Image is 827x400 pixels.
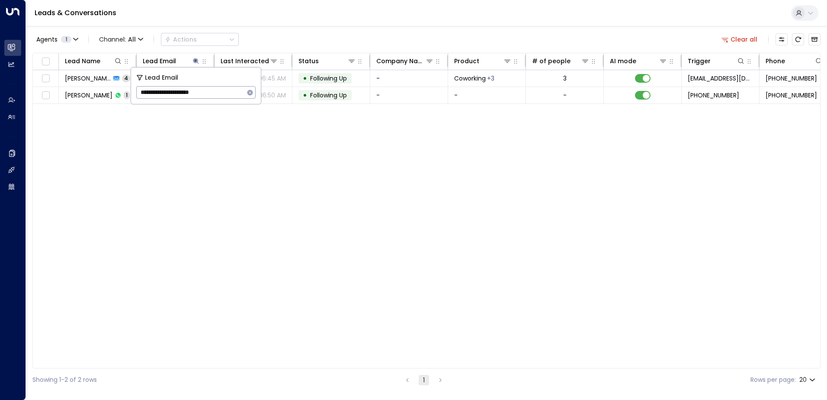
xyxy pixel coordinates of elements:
[303,88,307,103] div: •
[448,87,526,103] td: -
[258,74,286,83] p: 06:45 AM
[65,56,122,66] div: Lead Name
[688,56,711,66] div: Trigger
[688,91,739,100] span: +447957870215
[40,56,51,67] span: Toggle select all
[766,74,817,83] span: +447957870215
[766,56,785,66] div: Phone
[221,56,269,66] div: Last Interacted
[40,73,51,84] span: Toggle select row
[128,36,136,43] span: All
[688,56,745,66] div: Trigger
[122,74,130,82] span: 4
[143,56,200,66] div: Lead Email
[298,56,356,66] div: Status
[96,33,147,45] span: Channel:
[36,36,58,42] span: Agents
[96,33,147,45] button: Channel:All
[808,33,821,45] button: Archived Leads
[370,87,448,103] td: -
[688,74,753,83] span: sales@newflex.com
[298,56,319,66] div: Status
[563,74,567,83] div: 3
[65,74,111,83] span: Hermione Nina
[376,56,434,66] div: Company Name
[454,74,486,83] span: Coworking
[532,56,571,66] div: # of people
[165,35,197,43] div: Actions
[65,56,100,66] div: Lead Name
[259,91,286,100] p: 06:50 AM
[750,375,796,384] label: Rows per page:
[487,74,494,83] div: Dedicated Desk,Private Day Office,Private Office
[532,56,590,66] div: # of people
[32,33,81,45] button: Agents1
[419,375,429,385] button: page 1
[610,56,636,66] div: AI mode
[32,375,97,384] div: Showing 1-2 of 2 rows
[563,91,567,100] div: -
[402,374,446,385] nav: pagination navigation
[310,74,347,83] span: Following Up
[145,73,178,83] span: Lead Email
[610,56,667,66] div: AI mode
[221,56,278,66] div: Last Interacted
[776,33,788,45] button: Customize
[718,33,761,45] button: Clear all
[161,33,239,46] div: Button group with a nested menu
[799,374,817,386] div: 20
[766,91,817,100] span: +447957870215
[143,56,176,66] div: Lead Email
[766,56,823,66] div: Phone
[303,71,307,86] div: •
[310,91,347,100] span: Following Up
[376,56,425,66] div: Company Name
[124,91,130,99] span: 1
[792,33,804,45] span: Refresh
[61,36,71,43] span: 1
[370,70,448,87] td: -
[40,90,51,101] span: Toggle select row
[161,33,239,46] button: Actions
[454,56,479,66] div: Product
[35,8,116,18] a: Leads & Conversations
[65,91,112,100] span: Hermione Nina
[454,56,512,66] div: Product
